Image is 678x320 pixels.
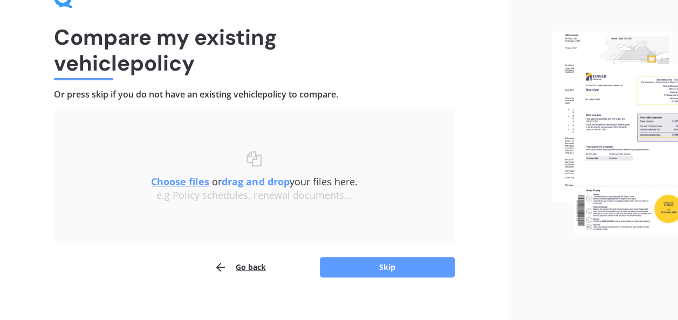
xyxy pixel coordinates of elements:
[151,175,209,188] u: Choose files
[214,256,266,278] button: Go back
[552,31,678,235] img: files.webp
[76,190,433,201] div: e.g Policy schedules, renewal documents...
[320,257,455,277] button: Skip
[54,24,455,76] h1: Compare my existing vehicle policy
[222,175,289,188] b: drag and drop
[54,89,455,100] h4: Or press skip if you do not have an existing vehicle policy to compare.
[151,175,357,188] span: or your files here.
